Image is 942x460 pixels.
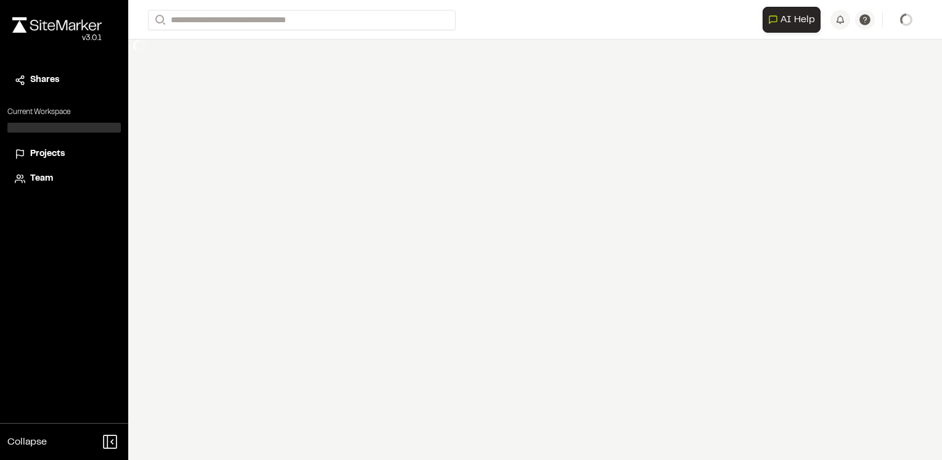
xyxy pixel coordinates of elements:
button: Open AI Assistant [763,7,821,33]
p: Current Workspace [7,107,121,118]
a: Projects [15,147,113,161]
span: Collapse [7,435,47,450]
span: Team [30,172,53,186]
span: Shares [30,73,59,87]
a: Team [15,172,113,186]
span: Projects [30,147,65,161]
span: AI Help [780,12,815,27]
button: Search [148,10,170,30]
div: Oh geez...please don't... [12,33,102,44]
a: Shares [15,73,113,87]
img: rebrand.png [12,17,102,33]
div: Open AI Assistant [763,7,825,33]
